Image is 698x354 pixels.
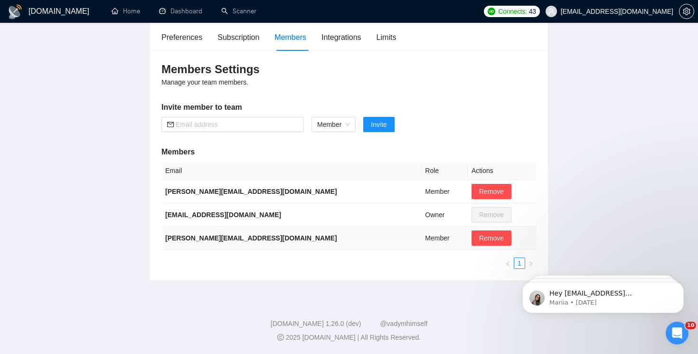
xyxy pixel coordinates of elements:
span: 43 [529,6,536,17]
a: homeHome [112,7,140,15]
td: Member [421,227,468,250]
img: upwork-logo.png [488,8,495,15]
div: 2025 [DOMAIN_NAME] | All Rights Reserved. [8,333,690,343]
span: left [505,261,511,267]
div: Limits [377,31,396,43]
span: Remove [479,186,504,197]
th: Role [421,162,468,180]
span: copyright [277,334,284,341]
h5: Invite member to team [161,102,537,113]
span: Connects: [498,6,527,17]
span: setting [679,8,694,15]
a: 1 [514,258,525,268]
a: setting [679,8,694,15]
b: [PERSON_NAME][EMAIL_ADDRESS][DOMAIN_NAME] [165,234,337,242]
th: Actions [468,162,537,180]
span: right [528,261,534,267]
a: dashboardDashboard [159,7,202,15]
li: Previous Page [502,258,514,269]
iframe: Intercom notifications message [508,262,698,328]
td: Owner [421,203,468,227]
li: 1 [514,258,525,269]
span: Invite [371,119,387,130]
div: Subscription [217,31,259,43]
div: Preferences [161,31,202,43]
b: [PERSON_NAME][EMAIL_ADDRESS][DOMAIN_NAME] [165,188,337,195]
a: @vadymhimself [380,320,427,327]
button: Remove [472,230,511,246]
th: Email [161,162,421,180]
input: Email address [176,119,298,130]
a: searchScanner [221,7,256,15]
span: 10 [685,322,696,329]
button: setting [679,4,694,19]
b: [EMAIL_ADDRESS][DOMAIN_NAME] [165,211,281,219]
button: right [525,258,537,269]
span: Manage your team members. [161,78,248,86]
button: Invite [363,117,394,132]
h3: Members Settings [161,62,537,77]
button: Remove [472,184,511,199]
span: Member [317,117,350,132]
div: Members [274,31,306,43]
iframe: Intercom live chat [666,322,689,344]
span: mail [167,121,174,128]
td: Member [421,180,468,203]
img: logo [8,4,23,19]
span: Remove [479,233,504,243]
button: left [502,258,514,269]
h5: Members [161,146,537,158]
span: user [548,8,555,15]
a: [DOMAIN_NAME] 1.26.0 (dev) [271,320,361,327]
li: Next Page [525,258,537,269]
div: Integrations [321,31,361,43]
